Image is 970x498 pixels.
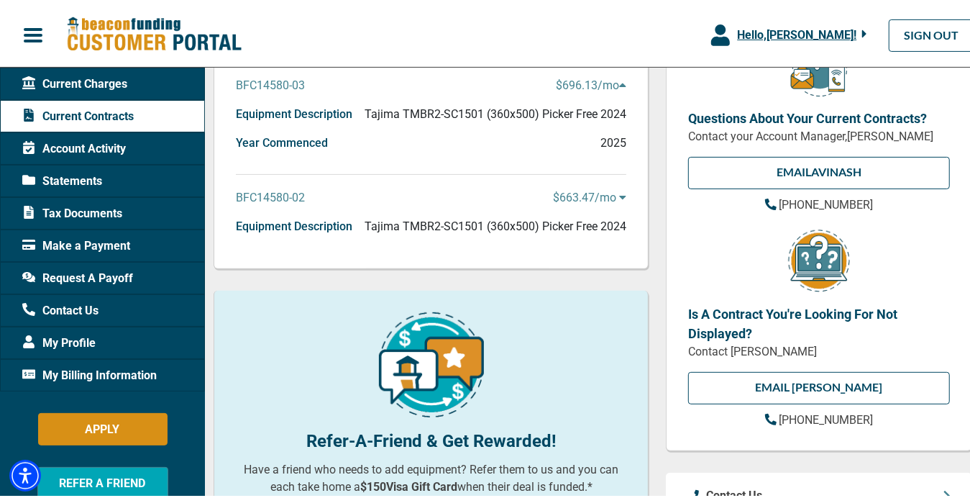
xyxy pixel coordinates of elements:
[22,105,134,122] span: Current Contracts
[688,106,950,125] p: Questions About Your Current Contracts?
[236,425,626,451] p: Refer-A-Friend & Get Rewarded!
[737,25,856,39] span: Hello, [PERSON_NAME] !
[22,235,130,252] span: Make a Payment
[600,132,626,149] p: 2025
[360,477,457,491] b: $150 Visa Gift Card
[22,332,96,349] span: My Profile
[779,410,874,424] span: [PHONE_NUMBER]
[22,267,133,284] span: Request A Payoff
[556,74,626,91] p: $696.13 /mo
[37,464,168,497] button: REFER A FRIEND
[765,409,874,426] a: [PHONE_NUMBER]
[22,137,126,155] span: Account Activity
[688,125,950,142] p: Contact your Account Manager, [PERSON_NAME]
[688,302,950,340] p: Is A Contract You're Looking For Not Displayed?
[365,215,626,232] p: Tajima TMBR2-SC1501 (360x500) Picker Free 2024
[22,364,157,381] span: My Billing Information
[553,186,626,204] p: $663.47 /mo
[236,74,305,91] p: BFC14580-03
[22,170,102,187] span: Statements
[22,202,122,219] span: Tax Documents
[236,103,352,120] p: Equipment Description
[765,194,874,211] a: [PHONE_NUMBER]
[22,73,127,90] span: Current Charges
[236,132,328,149] p: Year Commenced
[779,195,874,209] span: [PHONE_NUMBER]
[236,186,305,204] p: BFC14580-02
[688,369,950,402] a: EMAIL [PERSON_NAME]
[38,410,168,443] button: APPLY
[688,154,950,186] a: EMAILAvinash
[379,309,484,415] img: refer-a-friend-icon.png
[66,14,242,50] img: Beacon Funding Customer Portal Logo
[236,458,626,493] p: Have a friend who needs to add equipment? Refer them to us and you can each take home a when thei...
[365,103,626,120] p: Tajima TMBR2-SC1501 (360x500) Picker Free 2024
[9,457,41,489] div: Accessibility Menu
[22,299,99,317] span: Contact Us
[787,225,851,291] img: contract-icon.png
[787,35,851,95] img: customer-service.png
[688,340,950,358] p: Contact [PERSON_NAME]
[236,215,352,232] p: Equipment Description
